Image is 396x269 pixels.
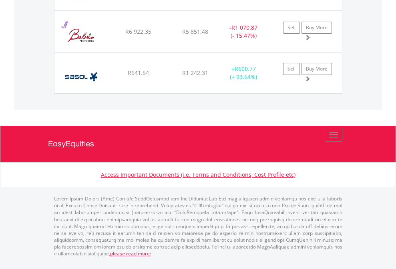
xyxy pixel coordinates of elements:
[182,28,208,35] span: R5 851.48
[302,22,332,34] a: Buy More
[219,24,269,40] div: - (- 15.47%)
[128,69,149,77] span: R641.54
[101,171,295,178] a: Access Important Documents (i.e. Terms and Conditions, Cost Profile etc)
[48,126,348,162] a: EasyEquities
[231,24,257,31] span: R1 070.87
[58,63,104,91] img: EQU.ZA.SOL.png
[283,63,300,75] a: Sell
[235,65,256,73] span: R600.77
[110,250,151,257] a: please read more:
[125,28,151,35] span: R6 922.35
[219,65,269,81] div: + (+ 93.64%)
[302,63,332,75] a: Buy More
[283,22,300,34] a: Sell
[58,21,104,50] img: EQU.ZA.BWN.png
[182,69,208,77] span: R1 242.31
[54,195,342,257] p: Lorem Ipsum Dolors (Ame) Con a/e SeddOeiusmod tem InciDiduntut Lab Etd mag aliquaen admin veniamq...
